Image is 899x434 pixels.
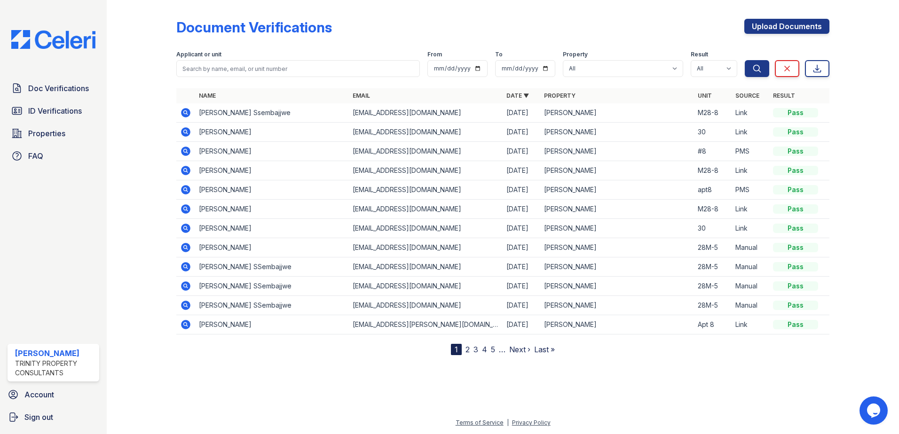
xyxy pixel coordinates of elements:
[540,123,694,142] td: [PERSON_NAME]
[28,128,65,139] span: Properties
[691,51,708,58] label: Result
[8,101,99,120] a: ID Verifications
[509,345,530,354] a: Next ›
[773,301,818,310] div: Pass
[4,408,103,426] a: Sign out
[499,344,505,355] span: …
[349,238,503,257] td: [EMAIL_ADDRESS][DOMAIN_NAME]
[506,92,529,99] a: Date ▼
[349,180,503,200] td: [EMAIL_ADDRESS][DOMAIN_NAME]
[195,296,349,315] td: [PERSON_NAME] SSembajjwe
[349,123,503,142] td: [EMAIL_ADDRESS][DOMAIN_NAME]
[15,348,95,359] div: [PERSON_NAME]
[24,411,53,423] span: Sign out
[473,345,478,354] a: 3
[465,345,470,354] a: 2
[732,103,769,123] td: Link
[773,92,795,99] a: Result
[15,359,95,378] div: Trinity Property Consultants
[694,200,732,219] td: M28-8
[349,200,503,219] td: [EMAIL_ADDRESS][DOMAIN_NAME]
[540,277,694,296] td: [PERSON_NAME]
[773,147,818,156] div: Pass
[773,281,818,291] div: Pass
[732,238,769,257] td: Manual
[732,296,769,315] td: Manual
[732,277,769,296] td: Manual
[773,185,818,194] div: Pass
[503,257,540,277] td: [DATE]
[195,315,349,334] td: [PERSON_NAME]
[773,320,818,329] div: Pass
[744,19,829,34] a: Upload Documents
[732,123,769,142] td: Link
[503,180,540,200] td: [DATE]
[195,142,349,161] td: [PERSON_NAME]
[503,142,540,161] td: [DATE]
[694,142,732,161] td: #8
[195,180,349,200] td: [PERSON_NAME]
[8,79,99,98] a: Doc Verifications
[482,345,487,354] a: 4
[349,219,503,238] td: [EMAIL_ADDRESS][DOMAIN_NAME]
[503,315,540,334] td: [DATE]
[773,127,818,137] div: Pass
[540,257,694,277] td: [PERSON_NAME]
[503,238,540,257] td: [DATE]
[176,19,332,36] div: Document Verifications
[534,345,555,354] a: Last »
[860,396,890,425] iframe: chat widget
[349,161,503,180] td: [EMAIL_ADDRESS][DOMAIN_NAME]
[195,219,349,238] td: [PERSON_NAME]
[507,419,509,426] div: |
[349,103,503,123] td: [EMAIL_ADDRESS][DOMAIN_NAME]
[540,103,694,123] td: [PERSON_NAME]
[195,123,349,142] td: [PERSON_NAME]
[732,315,769,334] td: Link
[195,238,349,257] td: [PERSON_NAME]
[540,180,694,200] td: [PERSON_NAME]
[195,103,349,123] td: [PERSON_NAME] Ssembajjwe
[694,238,732,257] td: 28M-5
[4,30,103,49] img: CE_Logo_Blue-a8612792a0a2168367f1c8372b55b34899dd931a85d93a1a3d3e32e68fde9ad4.png
[694,123,732,142] td: 30
[694,219,732,238] td: 30
[773,243,818,252] div: Pass
[540,219,694,238] td: [PERSON_NAME]
[732,219,769,238] td: Link
[195,277,349,296] td: [PERSON_NAME] SSembajjwe
[199,92,216,99] a: Name
[773,108,818,117] div: Pass
[735,92,759,99] a: Source
[8,147,99,165] a: FAQ
[195,161,349,180] td: [PERSON_NAME]
[503,219,540,238] td: [DATE]
[28,150,43,162] span: FAQ
[176,51,221,58] label: Applicant or unit
[773,262,818,271] div: Pass
[732,180,769,200] td: PMS
[4,385,103,404] a: Account
[732,257,769,277] td: Manual
[563,51,588,58] label: Property
[694,315,732,334] td: Apt 8
[349,277,503,296] td: [EMAIL_ADDRESS][DOMAIN_NAME]
[773,224,818,233] div: Pass
[451,344,462,355] div: 1
[773,204,818,214] div: Pass
[540,296,694,315] td: [PERSON_NAME]
[491,345,495,354] a: 5
[694,277,732,296] td: 28M-5
[349,142,503,161] td: [EMAIL_ADDRESS][DOMAIN_NAME]
[732,161,769,180] td: Link
[8,124,99,143] a: Properties
[195,200,349,219] td: [PERSON_NAME]
[349,315,503,334] td: [EMAIL_ADDRESS][PERSON_NAME][DOMAIN_NAME]
[512,419,551,426] a: Privacy Policy
[544,92,576,99] a: Property
[773,166,818,175] div: Pass
[503,123,540,142] td: [DATE]
[698,92,712,99] a: Unit
[427,51,442,58] label: From
[694,180,732,200] td: apt8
